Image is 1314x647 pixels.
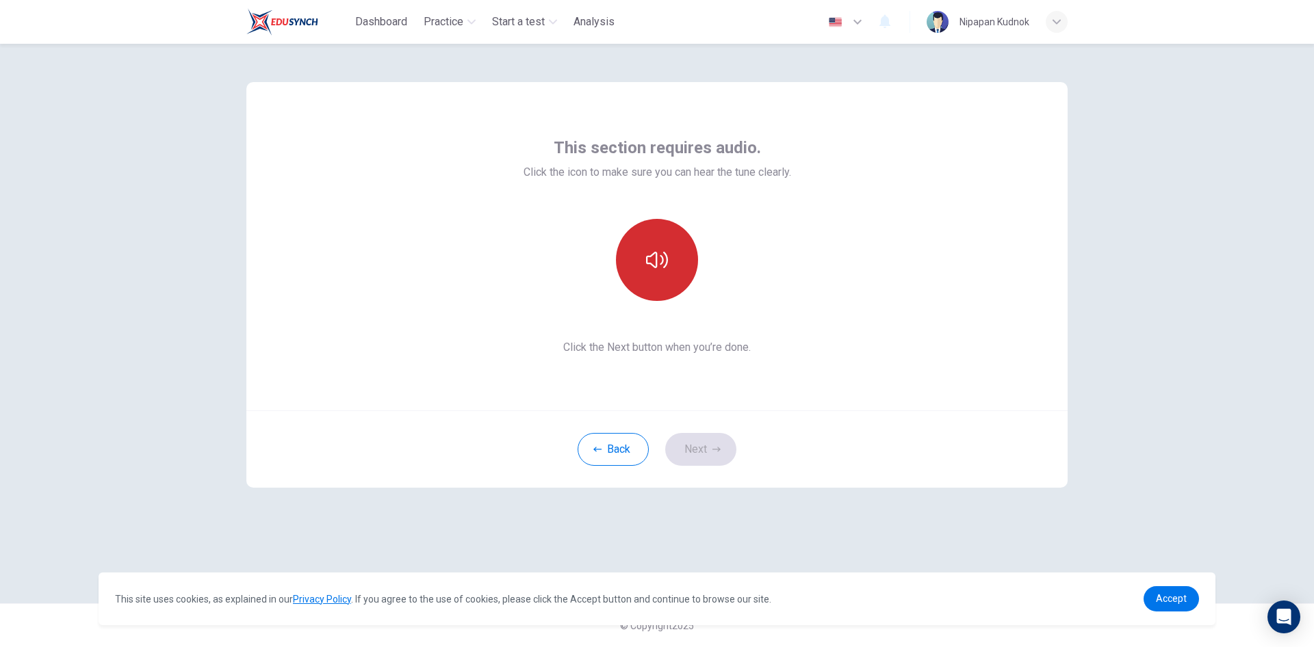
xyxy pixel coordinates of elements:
span: Accept [1156,593,1187,604]
button: Start a test [487,10,563,34]
button: Back [578,433,649,466]
span: Click the Next button when you’re done. [524,339,791,356]
span: Analysis [574,14,615,30]
img: en [827,17,844,27]
span: Dashboard [355,14,407,30]
span: Start a test [492,14,545,30]
a: Privacy Policy [293,594,351,605]
span: This section requires audio. [554,137,761,159]
img: Train Test logo [246,8,318,36]
button: Practice [418,10,481,34]
span: © Copyright 2025 [620,620,694,631]
img: Profile picture [927,11,949,33]
div: Nipapan Kudnok [959,14,1029,30]
span: Click the icon to make sure you can hear the tune clearly. [524,164,791,181]
a: dismiss cookie message [1144,586,1199,611]
a: Train Test logo [246,8,350,36]
div: Open Intercom Messenger [1267,600,1300,633]
button: Dashboard [350,10,413,34]
span: This site uses cookies, as explained in our . If you agree to the use of cookies, please click th... [115,594,771,605]
div: cookieconsent [99,572,1215,625]
button: Analysis [568,10,620,34]
span: Practice [424,14,463,30]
